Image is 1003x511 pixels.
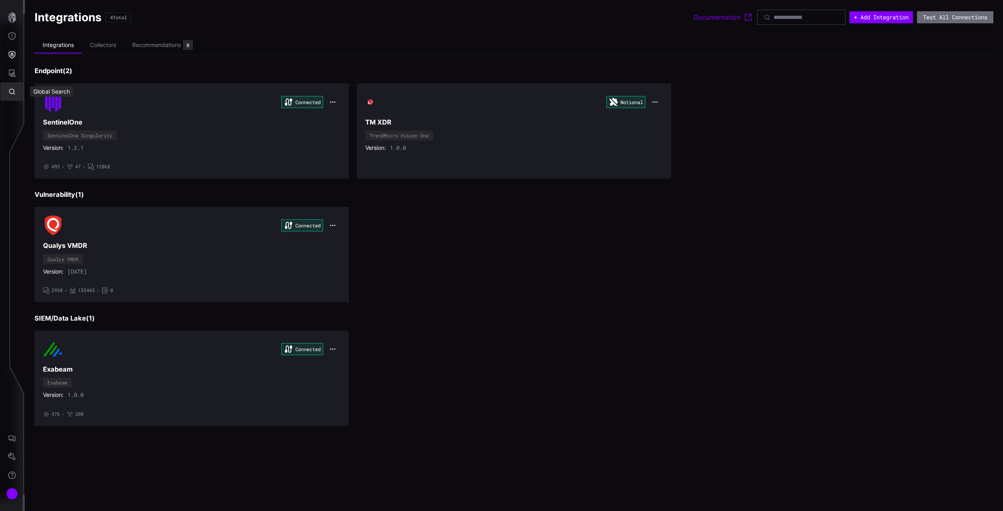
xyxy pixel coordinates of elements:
[51,164,60,170] span: 493
[75,411,84,417] span: 208
[35,314,993,323] h3: SIEM/Data Lake ( 1 )
[62,411,65,417] span: •
[43,268,63,275] span: Version:
[365,92,385,112] img: TrendMicro Vision One
[365,144,386,151] span: Version:
[917,11,993,23] button: Test All Connections
[43,215,63,235] img: Qualys VMDR
[390,144,406,151] span: 1.0.0
[30,86,73,97] div: Global Search
[849,11,913,23] button: + Add Integration
[47,380,67,385] div: Exabeam
[96,164,110,170] span: 12868
[365,118,663,127] h3: TM XDR
[186,43,189,47] div: 0
[65,287,68,294] span: •
[132,41,181,49] div: Recommendations
[43,241,340,250] h3: Qualys VMDR
[68,268,87,275] span: [DATE]
[35,10,102,25] h1: Integrations
[62,164,65,170] span: •
[51,287,63,294] span: 2938
[43,92,63,112] img: SentinelOne Singularity
[370,133,429,138] div: TrendMicro Vision One
[43,339,63,359] img: Exabeam
[35,37,82,53] li: Integrations
[35,190,993,199] h3: Vulnerability ( 1 )
[68,144,84,151] span: 1.2.1
[281,343,323,355] div: Connected
[110,15,127,20] div: 4 Total
[43,118,340,127] h3: SentinelOne
[83,164,86,170] span: •
[110,287,113,294] span: 0
[75,164,81,170] span: 47
[43,391,63,399] span: Version:
[35,67,993,75] h3: Endpoint ( 2 )
[47,257,78,262] div: Qualys VMDR
[51,411,60,417] span: 476
[281,219,323,231] div: Connected
[43,365,340,374] h3: Exabeam
[47,133,112,138] div: SentinelOne Singularity
[694,12,753,22] a: Documentation
[82,37,124,53] li: Collectors
[68,391,84,399] span: 1.0.0
[281,96,323,108] div: Connected
[78,287,95,294] span: 135465
[606,96,645,108] div: Notional
[97,287,100,294] span: •
[43,144,63,151] span: Version:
